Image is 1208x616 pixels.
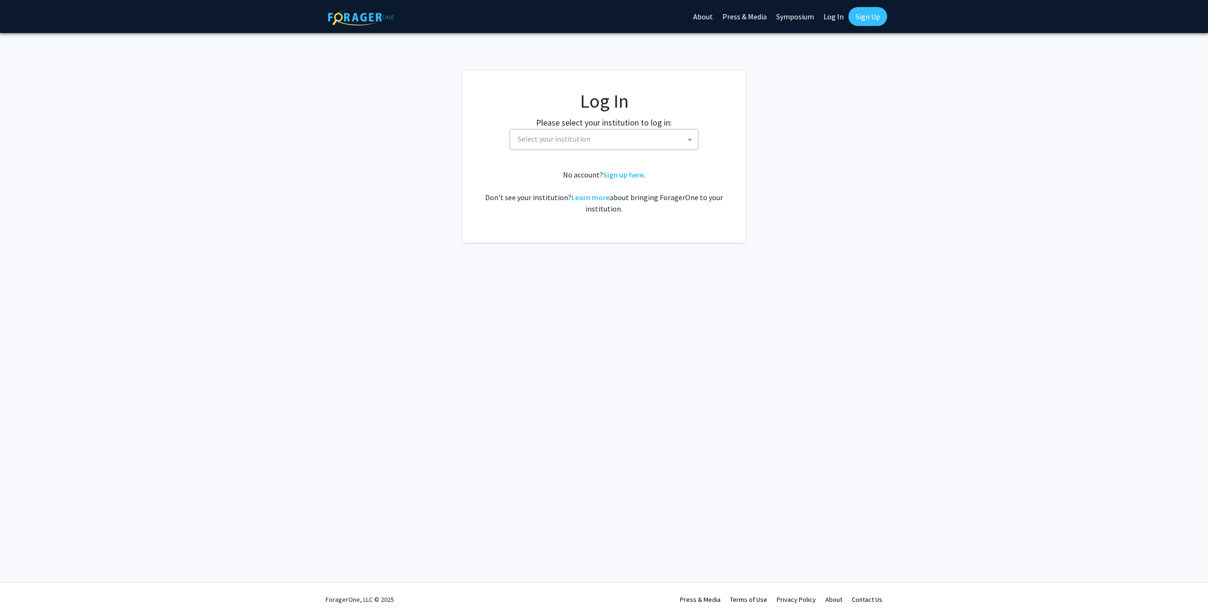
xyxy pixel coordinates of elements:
[571,193,610,202] a: Learn more about bringing ForagerOne to your institution
[536,116,672,129] label: Please select your institution to log in:
[730,595,767,604] a: Terms of Use
[852,595,882,604] a: Contact Us
[603,170,644,179] a: Sign up here
[680,595,721,604] a: Press & Media
[481,90,727,112] h1: Log In
[518,134,590,143] span: Select your institution
[848,7,887,26] a: Sign Up
[481,169,727,214] div: No account? . Don't see your institution? about bringing ForagerOne to your institution.
[328,9,394,25] img: ForagerOne Logo
[326,583,394,616] div: ForagerOne, LLC © 2025
[825,595,842,604] a: About
[777,595,816,604] a: Privacy Policy
[514,129,698,149] span: Select your institution
[510,129,698,150] span: Select your institution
